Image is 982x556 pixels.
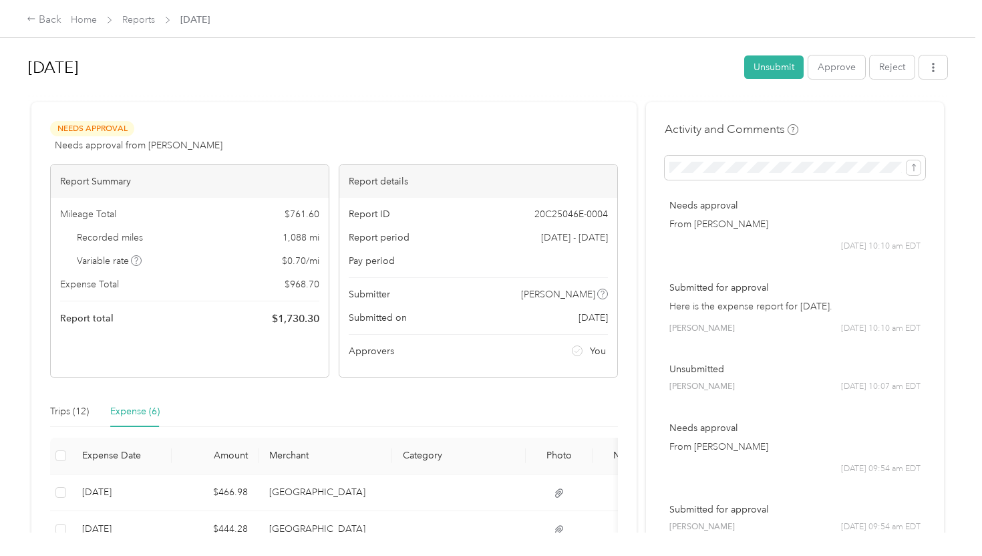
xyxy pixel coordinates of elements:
div: Back [27,12,61,28]
p: Needs approval [669,198,921,213]
p: Needs approval [669,421,921,435]
span: Approvers [349,344,394,358]
span: Report period [349,231,410,245]
span: Pay period [349,254,395,268]
span: Expense Total [60,277,119,291]
th: Merchant [259,438,392,474]
span: [DATE] 09:54 am EDT [841,463,921,475]
td: Marriott Jacksonville Downtown [259,474,392,511]
h4: Activity and Comments [665,121,798,138]
span: $ 0.70 / mi [282,254,319,268]
td: 8-27-2025 [71,511,172,548]
span: [PERSON_NAME] [669,521,735,533]
span: Report total [60,311,114,325]
div: Trips (12) [50,404,89,419]
div: Expense (6) [110,404,160,419]
button: Approve [808,55,865,79]
span: [PERSON_NAME] [669,381,735,393]
button: Unsubmit [744,55,804,79]
span: You [590,344,606,358]
button: Reject [870,55,915,79]
span: $ 1,730.30 [272,311,319,327]
span: [PERSON_NAME] [521,287,595,301]
th: Expense Date [71,438,172,474]
td: 8-28-2025 [71,474,172,511]
div: Report details [339,165,617,198]
span: Needs Approval [50,121,134,136]
span: Submitted on [349,311,407,325]
a: Reports [122,14,155,25]
span: [DATE] [180,13,210,27]
span: [DATE] 10:10 am EDT [841,323,921,335]
td: $444.28 [172,511,259,548]
span: Mileage Total [60,207,116,221]
p: Here is the expense report for [DATE]. [669,299,921,313]
span: Needs approval from [PERSON_NAME] [55,138,222,152]
h1: Aug 2025 [28,51,735,84]
td: Marriott Jacksonville Downtown [259,511,392,548]
span: [DATE] - [DATE] [541,231,608,245]
div: Report Summary [51,165,329,198]
span: [DATE] 10:10 am EDT [841,241,921,253]
a: Home [71,14,97,25]
span: Variable rate [77,254,142,268]
span: 20C25046E-0004 [534,207,608,221]
th: Amount [172,438,259,474]
span: [PERSON_NAME] [669,323,735,335]
span: $ 968.70 [285,277,319,291]
span: [DATE] [579,311,608,325]
th: Notes [593,438,659,474]
span: Recorded miles [77,231,143,245]
span: $ 761.60 [285,207,319,221]
span: Report ID [349,207,390,221]
p: From [PERSON_NAME] [669,440,921,454]
span: [DATE] 10:07 am EDT [841,381,921,393]
p: Submitted for approval [669,503,921,517]
td: $466.98 [172,474,259,511]
span: [DATE] 09:54 am EDT [841,521,921,533]
p: Submitted for approval [669,281,921,295]
p: From [PERSON_NAME] [669,217,921,231]
iframe: Everlance-gr Chat Button Frame [907,481,982,556]
th: Category [392,438,526,474]
span: 1,088 mi [283,231,319,245]
th: Photo [526,438,593,474]
p: Unsubmitted [669,362,921,376]
span: Submitter [349,287,390,301]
